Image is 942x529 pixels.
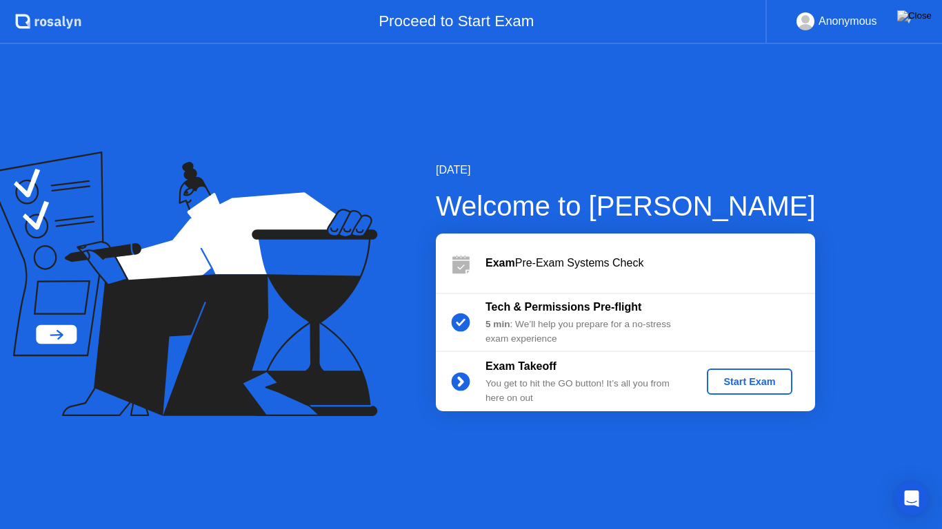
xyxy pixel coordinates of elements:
b: Exam Takeoff [485,360,557,372]
button: Start Exam [707,369,792,395]
div: Open Intercom Messenger [895,482,928,515]
div: Anonymous [819,12,877,30]
div: Welcome to [PERSON_NAME] [436,185,816,227]
div: Start Exam [712,376,786,387]
div: Pre-Exam Systems Check [485,255,815,271]
div: You get to hit the GO button! It’s all you from here on out [485,377,684,405]
div: : We’ll help you prepare for a no-stress exam experience [485,318,684,346]
b: Tech & Permissions Pre-flight [485,301,641,313]
b: Exam [485,257,515,269]
img: Close [897,10,932,21]
div: [DATE] [436,162,816,178]
b: 5 min [485,319,510,329]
